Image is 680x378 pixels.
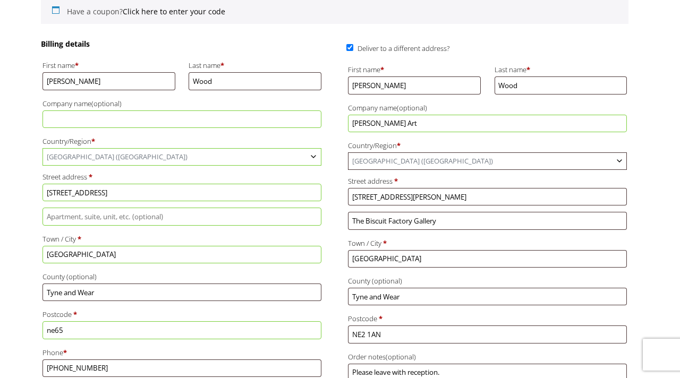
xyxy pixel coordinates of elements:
[348,174,627,188] label: Street address
[42,97,321,110] label: Company name
[42,148,321,166] span: Country/Region
[348,153,626,169] span: United Kingdom (UK)
[348,236,627,250] label: Town / City
[358,44,449,53] span: Deliver to a different address?
[42,208,321,225] input: Apartment, suite, unit, etc. (optional)
[123,6,225,16] a: Enter your coupon code
[42,270,321,283] label: County
[348,152,627,170] span: Country/Region
[386,352,416,362] span: (optional)
[42,346,321,359] label: Phone
[41,39,323,49] h3: Billing details
[348,350,627,364] label: Order notes
[348,212,627,229] input: Apartment, suite, unit, etc. (optional)
[348,188,627,205] input: House number and street name
[42,170,321,184] label: Street address
[42,58,175,72] label: First name
[43,149,321,165] span: United Kingdom (UK)
[346,44,353,51] input: Deliver to a different address?
[42,184,321,201] input: House number and street name
[348,274,627,288] label: County
[348,139,627,152] label: Country/Region
[348,63,481,76] label: First name
[189,58,321,72] label: Last name
[66,272,97,281] span: (optional)
[397,103,427,113] span: (optional)
[42,232,321,246] label: Town / City
[42,134,321,148] label: Country/Region
[372,276,402,286] span: (optional)
[495,63,627,76] label: Last name
[42,307,321,321] label: Postcode
[348,312,627,325] label: Postcode
[91,99,122,108] span: (optional)
[348,101,627,115] label: Company name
